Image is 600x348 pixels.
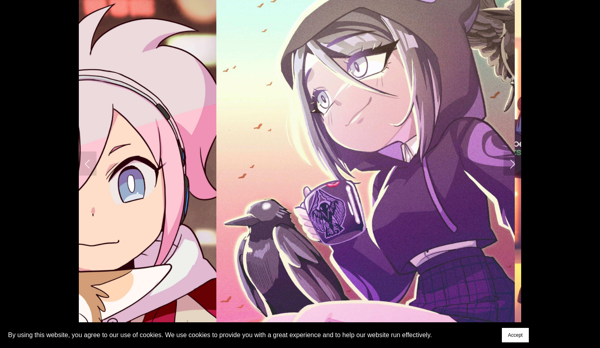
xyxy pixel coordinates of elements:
[502,328,529,342] button: Accept
[503,151,521,176] a: Next Slide
[8,330,432,340] p: By using this website, you agree to our use of cookies. We use cookies to provide you with a grea...
[79,151,97,176] a: Previous Slide
[508,332,523,338] span: Accept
